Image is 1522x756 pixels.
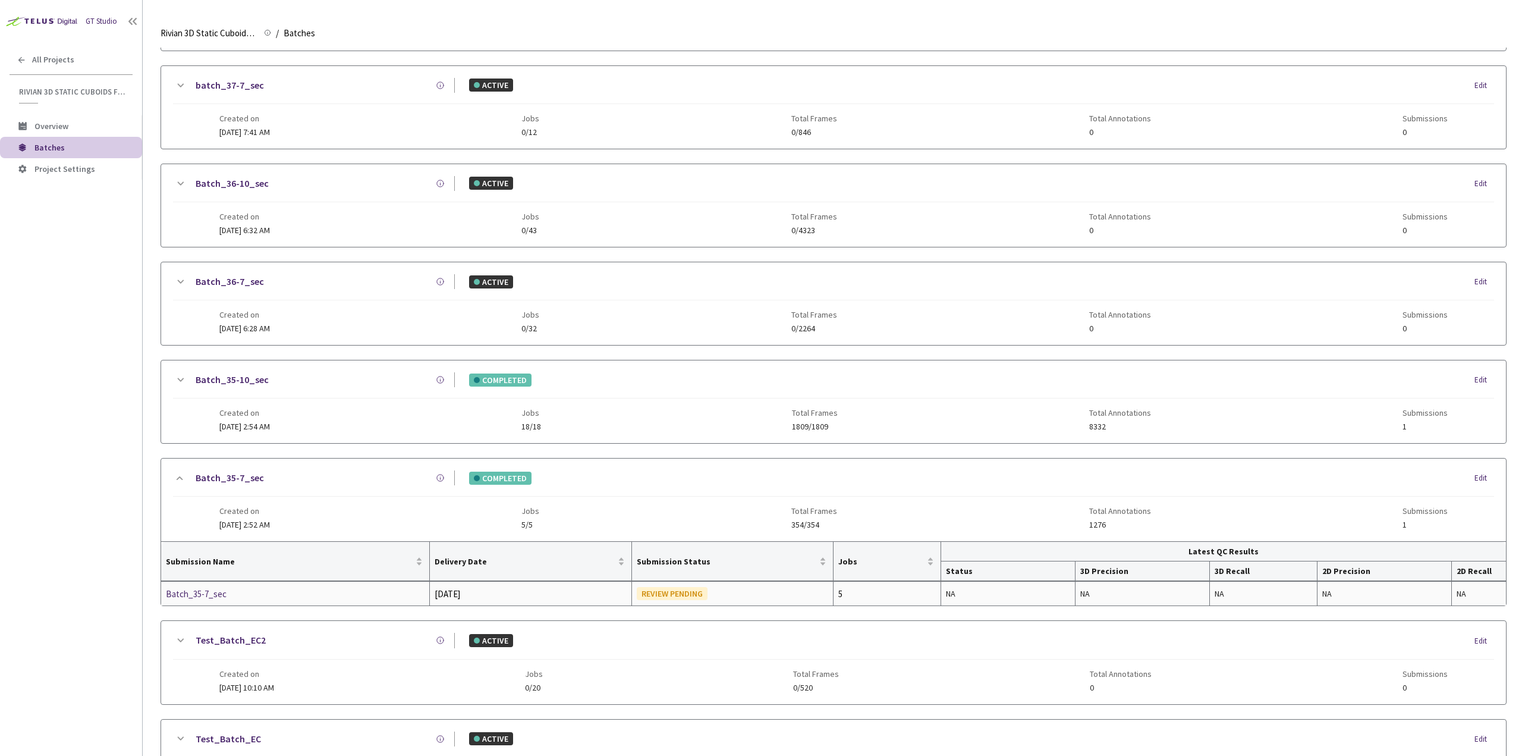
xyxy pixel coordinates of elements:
[161,459,1506,541] div: Batch_35-7_secCOMPLETEDEditCreated on[DATE] 2:52 AMJobs5/5Total Frames354/354Total Annotations127...
[196,78,264,93] a: batch_37-7_sec
[219,669,274,679] span: Created on
[521,506,539,516] span: Jobs
[1089,506,1151,516] span: Total Annotations
[1402,324,1448,333] span: 0
[793,669,839,679] span: Total Frames
[791,506,837,516] span: Total Frames
[161,164,1506,247] div: Batch_36-10_secACTIVEEditCreated on[DATE] 6:32 AMJobs0/43Total Frames0/4323Total Annotations0Subm...
[521,226,539,235] span: 0/43
[941,561,1076,581] th: Status
[1089,408,1151,418] span: Total Annotations
[219,506,270,516] span: Created on
[284,26,315,40] span: Batches
[469,79,513,92] div: ACTIVE
[196,633,266,648] a: Test_Batch_EC2
[196,274,264,289] a: Batch_36-7_sec
[219,225,270,236] span: [DATE] 6:32 AM
[219,682,274,693] span: [DATE] 10:10 AM
[791,324,837,333] span: 0/2264
[1322,587,1446,600] div: NA
[1474,733,1494,745] div: Edit
[1089,520,1151,529] span: 1276
[1402,422,1448,431] span: 1
[632,542,834,581] th: Submission Status
[1402,310,1448,319] span: Submissions
[1090,683,1152,692] span: 0
[1402,114,1448,123] span: Submissions
[430,542,631,581] th: Delivery Date
[525,683,543,692] span: 0/20
[32,55,74,65] span: All Projects
[1474,80,1494,92] div: Edit
[1402,683,1448,692] span: 0
[521,408,541,418] span: Jobs
[946,587,1070,600] div: NA
[1474,374,1494,386] div: Edit
[276,26,279,40] li: /
[469,177,513,190] div: ACTIVE
[1402,506,1448,516] span: Submissions
[161,621,1506,704] div: Test_Batch_EC2ACTIVEEditCreated on[DATE] 10:10 AMJobs0/20Total Frames0/520Total Annotations0Submi...
[435,587,626,601] div: [DATE]
[1089,114,1151,123] span: Total Annotations
[1457,587,1501,600] div: NA
[791,128,837,137] span: 0/846
[838,587,936,601] div: 5
[196,732,261,746] a: Test_Batch_EC
[196,372,269,387] a: Batch_35-10_sec
[219,408,270,418] span: Created on
[34,164,95,174] span: Project Settings
[86,15,117,27] div: GT Studio
[161,542,430,581] th: Submission Name
[1474,472,1494,484] div: Edit
[219,519,270,530] span: [DATE] 2:52 AM
[469,634,513,647] div: ACTIVE
[838,557,924,566] span: Jobs
[793,683,839,692] span: 0/520
[219,421,270,432] span: [DATE] 2:54 AM
[525,669,543,679] span: Jobs
[469,732,513,745] div: ACTIVE
[521,520,539,529] span: 5/5
[34,121,68,131] span: Overview
[521,114,539,123] span: Jobs
[219,310,270,319] span: Created on
[1089,226,1151,235] span: 0
[1089,324,1151,333] span: 0
[941,542,1506,561] th: Latest QC Results
[637,557,817,566] span: Submission Status
[161,26,257,40] span: Rivian 3D Static Cuboids fixed[2024-25]
[1474,178,1494,190] div: Edit
[166,587,292,601] a: Batch_35-7_sec
[1076,561,1210,581] th: 3D Precision
[196,176,269,191] a: Batch_36-10_sec
[34,142,65,153] span: Batches
[1402,128,1448,137] span: 0
[1080,587,1205,600] div: NA
[792,408,838,418] span: Total Frames
[219,127,270,137] span: [DATE] 7:41 AM
[791,212,837,221] span: Total Frames
[1474,276,1494,288] div: Edit
[791,310,837,319] span: Total Frames
[637,587,707,600] div: REVIEW PENDING
[1402,226,1448,235] span: 0
[1452,561,1506,581] th: 2D Recall
[219,114,270,123] span: Created on
[161,66,1506,149] div: batch_37-7_secACTIVEEditCreated on[DATE] 7:41 AMJobs0/12Total Frames0/846Total Annotations0Submis...
[791,520,837,529] span: 354/354
[1089,422,1151,431] span: 8332
[1210,561,1317,581] th: 3D Recall
[435,557,615,566] span: Delivery Date
[1402,669,1448,679] span: Submissions
[1402,212,1448,221] span: Submissions
[469,472,532,485] div: COMPLETED
[1402,408,1448,418] span: Submissions
[196,470,264,485] a: Batch_35-7_sec
[219,323,270,334] span: [DATE] 6:28 AM
[521,324,539,333] span: 0/32
[521,212,539,221] span: Jobs
[1089,212,1151,221] span: Total Annotations
[166,557,413,566] span: Submission Name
